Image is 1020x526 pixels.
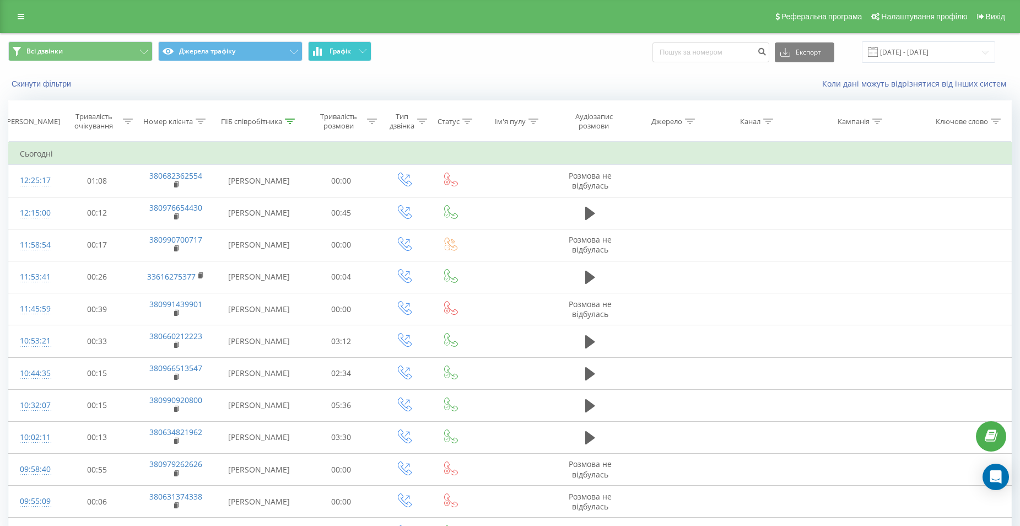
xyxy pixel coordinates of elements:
[216,165,303,197] td: [PERSON_NAME]
[303,357,380,389] td: 02:34
[8,41,153,61] button: Всі дзвінки
[740,117,760,126] div: Канал
[216,454,303,486] td: [PERSON_NAME]
[68,112,120,131] div: Тривалість очікування
[20,330,47,352] div: 10:53:21
[149,331,202,341] a: 380660212223
[221,117,282,126] div: ПІБ співробітника
[651,117,682,126] div: Джерело
[881,12,967,21] span: Налаштування профілю
[781,12,862,21] span: Реферальна програма
[149,491,202,502] a: 380631374338
[216,421,303,453] td: [PERSON_NAME]
[303,165,380,197] td: 00:00
[58,165,135,197] td: 01:08
[216,325,303,357] td: [PERSON_NAME]
[983,464,1009,490] div: Open Intercom Messenger
[303,486,380,518] td: 00:00
[390,112,414,131] div: Тип дзвінка
[216,486,303,518] td: [PERSON_NAME]
[303,325,380,357] td: 03:12
[58,229,135,261] td: 00:17
[216,261,303,293] td: [PERSON_NAME]
[147,271,196,282] a: 33616275377
[303,261,380,293] td: 00:04
[149,363,202,373] a: 380966513547
[58,197,135,229] td: 00:12
[986,12,1005,21] span: Вихід
[9,143,1012,165] td: Сьогодні
[569,170,612,191] span: Розмова не відбулась
[308,41,371,61] button: Графік
[569,234,612,255] span: Розмова не відбулась
[303,293,380,325] td: 00:00
[158,41,303,61] button: Джерела трафіку
[303,389,380,421] td: 05:36
[20,266,47,288] div: 11:53:41
[936,117,988,126] div: Ключове слово
[20,170,47,191] div: 12:25:17
[216,389,303,421] td: [PERSON_NAME]
[26,47,63,56] span: Всі дзвінки
[149,170,202,181] a: 380682362554
[303,197,380,229] td: 00:45
[569,299,612,319] span: Розмова не відбулась
[58,261,135,293] td: 00:26
[563,112,625,131] div: Аудіозапис розмови
[149,459,202,469] a: 380979262626
[775,42,834,62] button: Експорт
[312,112,364,131] div: Тривалість розмови
[20,298,47,320] div: 11:45:59
[20,395,47,416] div: 10:32:07
[143,117,193,126] div: Номер клієнта
[303,421,380,453] td: 03:30
[58,421,135,453] td: 00:13
[216,357,303,389] td: [PERSON_NAME]
[58,486,135,518] td: 00:06
[149,299,202,309] a: 380991439901
[20,491,47,512] div: 09:55:09
[652,42,769,62] input: Пошук за номером
[495,117,526,126] div: Ім'я пулу
[303,454,380,486] td: 00:00
[438,117,460,126] div: Статус
[149,202,202,213] a: 380976654430
[4,117,60,126] div: [PERSON_NAME]
[8,79,77,89] button: Скинути фільтри
[58,389,135,421] td: 00:15
[216,229,303,261] td: [PERSON_NAME]
[20,427,47,448] div: 10:02:11
[20,363,47,384] div: 10:44:35
[58,325,135,357] td: 00:33
[58,293,135,325] td: 00:39
[216,197,303,229] td: [PERSON_NAME]
[58,454,135,486] td: 00:55
[149,395,202,405] a: 380990920800
[20,234,47,256] div: 11:58:54
[20,202,47,224] div: 12:15:00
[569,491,612,512] span: Розмова не відбулась
[569,459,612,479] span: Розмова не відбулась
[58,357,135,389] td: 00:15
[149,234,202,245] a: 380990700717
[822,78,1012,89] a: Коли дані можуть відрізнятися вiд інших систем
[20,459,47,480] div: 09:58:40
[838,117,870,126] div: Кампанія
[216,293,303,325] td: [PERSON_NAME]
[330,47,351,55] span: Графік
[149,427,202,437] a: 380634821962
[303,229,380,261] td: 00:00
